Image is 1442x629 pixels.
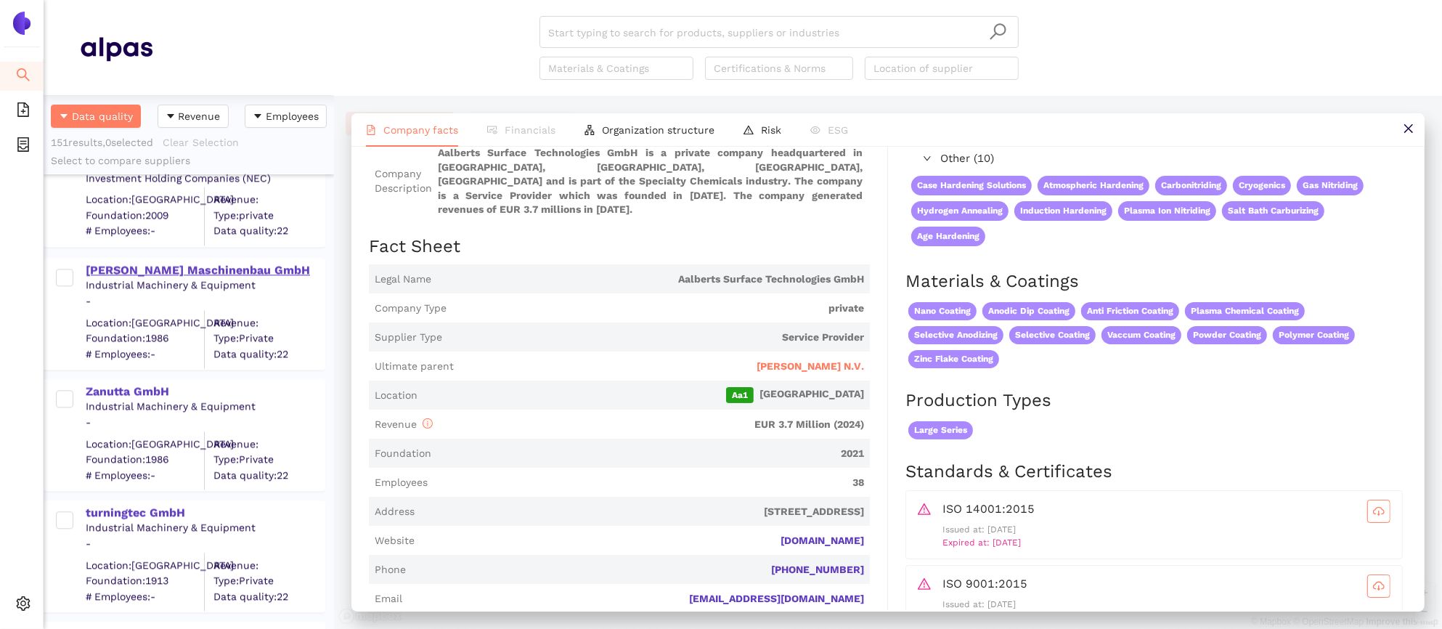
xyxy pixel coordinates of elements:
[375,360,454,374] span: Ultimate parent
[213,437,324,451] div: Revenue:
[810,125,820,135] span: eye
[86,558,204,572] div: Location: [GEOGRAPHIC_DATA]
[253,111,263,123] span: caret-down
[213,558,324,572] div: Revenue:
[86,278,324,293] div: Industrial Machinery & Equipment
[86,415,324,430] div: -
[213,192,324,207] div: Revenue:
[918,575,931,591] span: warning
[375,505,415,519] span: Address
[86,315,204,330] div: Location: [GEOGRAPHIC_DATA]
[423,387,864,403] span: [GEOGRAPHIC_DATA]
[1101,326,1181,344] span: Vaccum Coating
[911,201,1009,221] span: Hydrogen Annealing
[905,147,1406,171] div: Other (10)
[942,598,1390,612] p: Issued at: [DATE]
[72,108,133,124] span: Data quality
[86,589,204,604] span: # Employees: -
[375,389,417,403] span: Location
[1222,201,1324,221] span: Salt Bath Carburizing
[744,125,754,135] span: warning
[911,227,985,246] span: Age Hardening
[1368,580,1390,592] span: cloud-download
[437,447,864,461] span: 2021
[213,224,324,238] span: Data quality: 22
[942,523,1390,537] p: Issued at: [DATE]
[86,384,324,399] div: Zanutta GmbH
[16,591,30,620] span: setting
[86,521,324,535] div: Industrial Machinery & Equipment
[16,132,30,161] span: container
[905,389,1407,413] h2: Production Types
[80,31,152,67] img: Homepage
[1368,506,1390,517] span: cloud-download
[213,453,324,467] span: Type: Private
[51,154,327,169] div: Select to compare suppliers
[213,589,324,604] span: Data quality: 22
[213,468,324,482] span: Data quality: 22
[86,331,204,346] span: Foundation: 1986
[86,437,204,451] div: Location: [GEOGRAPHIC_DATA]
[1233,176,1291,195] span: Cryogenics
[1367,575,1390,598] button: cloud-download
[375,592,402,606] span: Email
[213,574,324,588] span: Type: Private
[86,468,204,482] span: # Employees: -
[86,574,204,588] span: Foundation: 1913
[1009,326,1096,344] span: Selective Coating
[213,331,324,346] span: Type: Private
[923,154,932,163] span: right
[905,269,1407,294] h2: Materials & Coatings
[86,171,324,185] div: Investment Holding Companies (NEC)
[452,301,864,316] span: private
[51,137,153,148] span: 151 results, 0 selected
[10,12,33,35] img: Logo
[86,505,324,521] div: turningtec GmbH
[158,105,229,128] button: caret-downRevenue
[908,326,1003,344] span: Selective Anodizing
[1155,176,1227,195] span: Carbonitriding
[375,167,432,195] span: Company Description
[1273,326,1355,344] span: Polymer Coating
[908,302,977,320] span: Nano Coating
[908,421,973,439] span: Large Series
[213,315,324,330] div: Revenue:
[726,387,754,403] span: Aa1
[1187,326,1267,344] span: Powder Coating
[383,124,458,136] span: Company facts
[757,360,864,374] span: [PERSON_NAME] N.V.
[162,131,248,154] button: Clear Selection
[1038,176,1149,195] span: Atmospheric Hardening
[602,124,714,136] span: Organization structure
[420,505,864,519] span: [STREET_ADDRESS]
[166,111,176,123] span: caret-down
[1403,123,1414,134] span: close
[375,563,406,577] span: Phone
[828,124,848,136] span: ESG
[16,62,30,92] span: search
[942,575,1390,598] div: ISO 9001:2015
[982,302,1075,320] span: Anodic Dip Coating
[245,105,327,128] button: caret-downEmployees
[86,208,204,222] span: Foundation: 2009
[213,346,324,361] span: Data quality: 22
[86,453,204,467] span: Foundation: 1986
[942,500,1390,523] div: ISO 14001:2015
[761,124,781,136] span: Risk
[59,111,69,123] span: caret-down
[940,150,1400,168] span: Other (10)
[505,124,555,136] span: Financials
[369,235,870,259] h2: Fact Sheet
[1367,500,1390,523] button: cloud-download
[375,272,431,287] span: Legal Name
[86,192,204,207] div: Location: [GEOGRAPHIC_DATA]
[908,350,999,368] span: Zinc Flake Coating
[1297,176,1364,195] span: Gas Nitriding
[86,399,324,414] div: Industrial Machinery & Equipment
[433,476,864,490] span: 38
[1118,201,1216,221] span: Plasma Ion Nitriding
[266,108,319,124] span: Employees
[911,176,1032,195] span: Case Hardening Solutions
[86,294,324,309] div: -
[1081,302,1179,320] span: Anti Friction Coating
